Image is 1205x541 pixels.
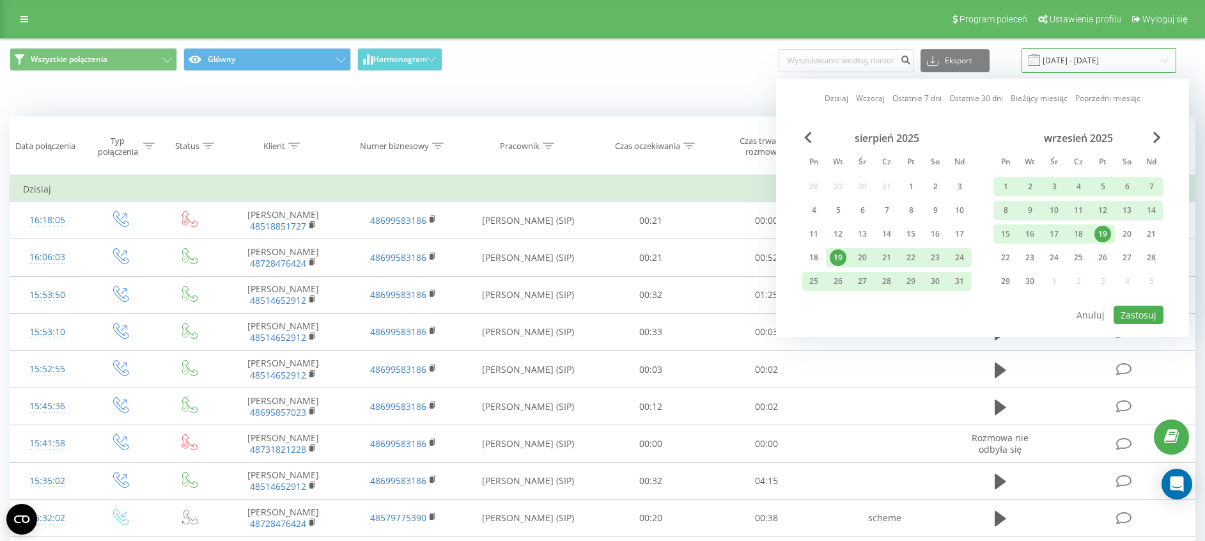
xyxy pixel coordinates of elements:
[23,431,71,456] div: 15:41:58
[250,517,306,529] a: 48728476424
[1094,202,1111,219] div: 12
[593,388,709,425] td: 00:12
[901,153,921,173] abbr: piątek
[1143,202,1160,219] div: 14
[951,202,968,219] div: 10
[804,153,823,173] abbr: poniedziałek
[1119,226,1135,242] div: 20
[960,14,1027,24] span: Program poleceń
[1143,249,1160,266] div: 28
[250,406,306,418] a: 48695857023
[223,425,343,462] td: [PERSON_NAME]
[1139,177,1163,196] div: ndz 7 wrz 2025
[826,201,850,220] div: wt 5 sie 2025
[875,224,899,244] div: czw 14 sie 2025
[853,153,872,173] abbr: środa
[1050,14,1121,24] span: Ustawienia profilu
[826,224,850,244] div: wt 12 sie 2025
[1046,202,1062,219] div: 10
[805,202,822,219] div: 4
[615,141,680,152] div: Czas oczekiwania
[927,249,944,266] div: 23
[1066,201,1091,220] div: czw 11 wrz 2025
[899,248,923,267] div: pt 22 sie 2025
[1115,224,1139,244] div: sob 20 wrz 2025
[1093,153,1112,173] abbr: piątek
[175,141,199,152] div: Status
[593,276,709,313] td: 00:32
[709,313,825,350] td: 00:03
[830,249,846,266] div: 19
[463,462,593,499] td: [PERSON_NAME] (SIP)
[593,202,709,239] td: 00:21
[997,273,1014,290] div: 29
[951,249,968,266] div: 24
[360,141,429,152] div: Numer biznesowy
[593,239,709,276] td: 00:21
[223,462,343,499] td: [PERSON_NAME]
[729,136,798,157] div: Czas trwania rozmowy
[1022,249,1038,266] div: 23
[830,226,846,242] div: 12
[1091,248,1115,267] div: pt 26 wrz 2025
[1075,92,1140,104] a: Poprzedni miesiąc
[370,437,426,450] a: 48699583186
[23,357,71,382] div: 15:52:55
[1066,224,1091,244] div: czw 18 wrz 2025
[1139,224,1163,244] div: ndz 21 wrz 2025
[1042,248,1066,267] div: śr 24 wrz 2025
[875,248,899,267] div: czw 21 sie 2025
[593,351,709,388] td: 00:03
[997,226,1014,242] div: 15
[802,224,826,244] div: pon 11 sie 2025
[1011,92,1067,104] a: Bieżący miesiąc
[709,276,825,313] td: 01:25
[709,351,825,388] td: 00:02
[1022,273,1038,290] div: 30
[183,48,351,71] button: Główny
[593,313,709,350] td: 00:33
[23,283,71,308] div: 15:53:50
[826,248,850,267] div: wt 19 sie 2025
[370,214,426,226] a: 48699583186
[1091,224,1115,244] div: pt 19 wrz 2025
[463,499,593,537] td: [PERSON_NAME] (SIP)
[802,248,826,267] div: pon 18 sie 2025
[1066,177,1091,196] div: czw 4 wrz 2025
[250,480,306,492] a: 48514652912
[709,425,825,462] td: 00:00
[1070,249,1087,266] div: 25
[709,462,825,499] td: 04:15
[1046,178,1062,195] div: 3
[223,388,343,425] td: [PERSON_NAME]
[854,202,871,219] div: 6
[949,92,1003,104] a: Ostatnie 30 dni
[805,226,822,242] div: 11
[830,202,846,219] div: 5
[1091,201,1115,220] div: pt 12 wrz 2025
[878,273,895,290] div: 28
[825,92,848,104] a: Dzisiaj
[463,276,593,313] td: [PERSON_NAME] (SIP)
[709,499,825,537] td: 00:38
[997,202,1014,219] div: 8
[779,49,914,72] input: Wyszukiwanie według numeru
[856,92,885,104] a: Wczoraj
[947,201,972,220] div: ndz 10 sie 2025
[1020,153,1039,173] abbr: wtorek
[993,224,1018,244] div: pon 15 wrz 2025
[1119,202,1135,219] div: 13
[463,239,593,276] td: [PERSON_NAME] (SIP)
[463,202,593,239] td: [PERSON_NAME] (SIP)
[1094,178,1111,195] div: 5
[1042,177,1066,196] div: śr 3 wrz 2025
[500,141,540,152] div: Pracownik
[951,178,968,195] div: 3
[899,177,923,196] div: pt 1 sie 2025
[899,201,923,220] div: pt 8 sie 2025
[805,249,822,266] div: 18
[903,226,919,242] div: 15
[850,201,875,220] div: śr 6 sie 2025
[1139,201,1163,220] div: ndz 14 wrz 2025
[923,224,947,244] div: sob 16 sie 2025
